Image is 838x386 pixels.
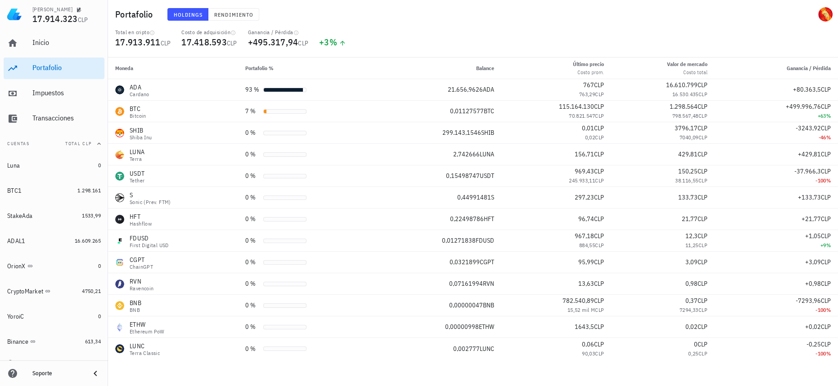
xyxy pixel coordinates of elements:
[245,171,260,181] div: 0 %
[32,63,101,72] div: Portafolio
[82,288,101,294] span: 4750,21
[818,7,833,22] div: avatar
[450,215,484,223] span: 0,22498786
[688,350,698,357] span: 0,25
[130,126,152,135] div: SHIB
[4,331,104,352] a: Binance 613,34
[130,307,141,313] div: BNB
[115,258,124,267] div: CGPT-icon
[115,236,124,245] div: FDUSD-icon
[130,113,146,119] div: Bitcoin
[77,187,101,194] span: 1.298.161
[786,102,821,111] span: +499.996,76
[678,167,698,175] span: 150,25
[32,38,101,47] div: Inicio
[115,323,124,332] div: ETHW-icon
[115,150,124,159] div: LUNA-icon
[594,124,604,132] span: CLP
[480,150,494,158] span: LUNA
[594,340,604,348] span: CLP
[821,102,831,111] span: CLP
[75,237,101,244] span: 16.609.265
[685,258,698,266] span: 3,09
[85,338,101,345] span: 613,34
[667,68,707,76] div: Costo total
[480,172,494,180] span: USDT
[32,13,78,25] span: 17.914.323
[32,114,101,122] div: Transacciones
[698,258,707,266] span: CLP
[450,107,484,115] span: 0,01127577
[115,215,124,224] div: HFT-icon
[483,85,494,93] span: ADA
[115,85,124,94] div: ADA-icon
[595,112,604,119] span: CLP
[698,167,707,175] span: CLP
[130,169,144,178] div: USDT
[573,60,604,68] div: Último precio
[594,167,604,175] span: CLP
[4,133,104,155] button: CuentasTotal CLP
[685,297,698,305] span: 0,37
[821,215,831,223] span: CLP
[173,11,203,18] span: Holdings
[450,258,480,266] span: 0,0321899
[115,29,171,36] div: Total en cripto
[722,111,831,120] div: +63
[130,255,153,264] div: CGPT
[115,129,124,138] div: SHIB-icon
[115,193,124,202] div: S-icon
[238,58,378,79] th: Portafolio %: Sin ordenar. Pulse para ordenar de forma ascendente.
[698,297,707,305] span: CLP
[115,7,157,22] h1: Portafolio
[480,258,494,266] span: CGPT
[595,177,604,184] span: CLP
[793,85,821,93] span: +80.363,5
[698,81,707,89] span: CLP
[245,236,260,245] div: 0 %
[7,288,43,295] div: CryptoMarket
[796,124,821,132] span: -3243,92
[826,350,831,357] span: %
[578,258,594,266] span: 95,99
[698,280,707,288] span: CLP
[248,29,309,36] div: Ganancia / Pérdida
[678,193,698,201] span: 133,73
[181,29,237,36] div: Costo de adquisición
[575,323,594,331] span: 1643,5
[130,92,149,97] div: Cardano
[245,257,260,267] div: 0 %
[594,150,604,158] span: CLP
[578,280,594,288] span: 13,63
[442,129,481,137] span: 299.143,1546
[115,65,133,71] span: Moneda
[130,264,153,270] div: ChainGPT
[4,280,104,302] a: CryptoMarket 4750,21
[453,345,480,353] span: 0,002777
[672,91,698,98] span: 16.530.435
[694,340,698,348] span: 0
[595,242,604,248] span: CLP
[575,150,594,158] span: 156,71
[130,243,169,248] div: First Digital USD
[7,187,22,195] div: BTC1
[130,329,165,334] div: Ethereum PoW
[698,323,707,331] span: CLP
[698,102,707,111] span: CLP
[181,36,227,48] span: 17.418.593
[453,150,480,158] span: 2,742666
[245,301,260,310] div: 0 %
[579,91,595,98] span: 763,29
[115,36,161,48] span: 17.913.911
[787,65,831,71] span: Ganancia / Pérdida
[484,107,494,115] span: BTC
[559,102,594,111] span: 115.164.130
[245,344,260,354] div: 0 %
[722,133,831,142] div: -46
[698,306,707,313] span: CLP
[65,141,92,146] span: Total CLP
[130,212,152,221] div: HFT
[115,301,124,310] div: BNB-icon
[449,301,483,309] span: 0,00000047
[484,215,494,223] span: HFT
